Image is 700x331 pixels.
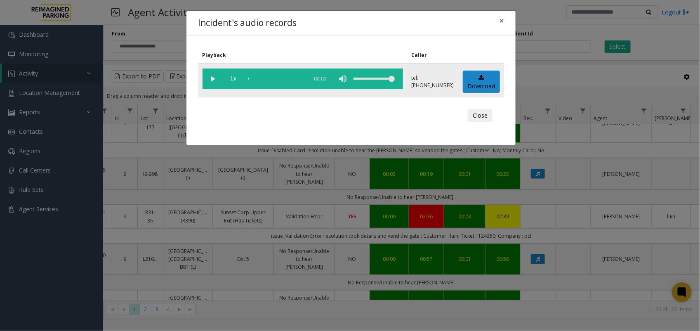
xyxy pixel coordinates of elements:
[499,15,504,26] span: ×
[493,11,510,31] button: Close
[198,47,407,64] th: Playback
[412,74,454,89] p: tel:[PHONE_NUMBER]
[407,47,458,64] th: Caller
[354,69,395,89] div: volume level
[463,71,500,93] a: Download
[198,17,297,30] h4: Incident's audio records
[223,69,244,89] span: playback speed button
[468,109,493,122] button: Close
[248,69,304,89] div: scrub bar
